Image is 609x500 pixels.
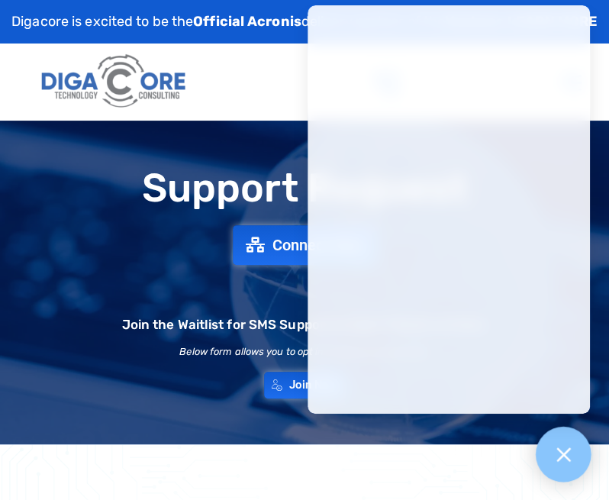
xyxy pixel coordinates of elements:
a: Connect Now [233,225,375,265]
span: Connect Now [272,237,364,253]
strong: Official Acronis [193,13,301,30]
span: Join Now [289,379,337,391]
a: Join Now [264,372,345,398]
p: Digacore is excited to be the delivery partner of the . [11,11,598,32]
h1: Support Request [8,166,601,210]
h2: Below form allows you to opt in or opt out at any time. [179,347,430,356]
h2: Join the Waitlist for SMS Support to Open Tickets via Text. [122,318,488,331]
iframe: Chatgenie Messenger [308,5,590,414]
img: Digacore logo 1 [37,49,192,114]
